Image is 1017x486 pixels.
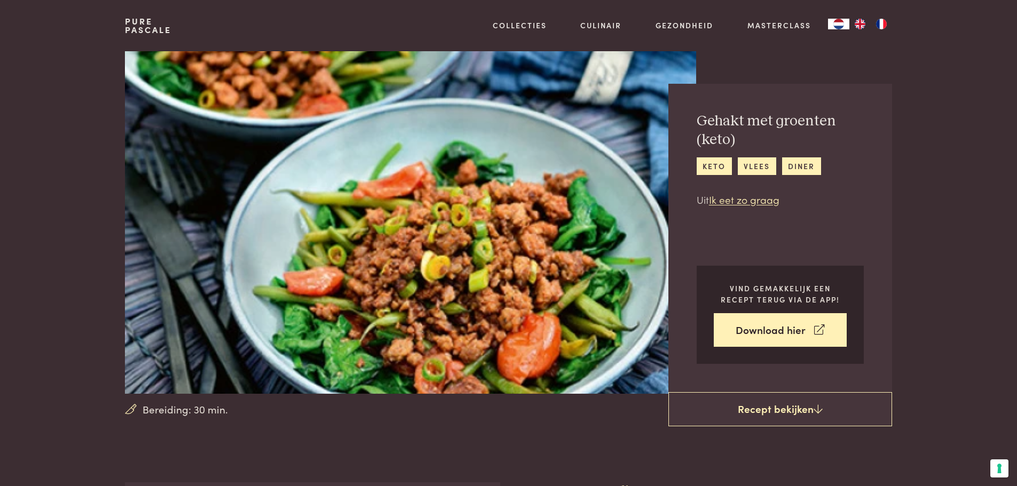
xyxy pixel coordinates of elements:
[493,20,547,31] a: Collecties
[828,19,849,29] a: NL
[849,19,871,29] a: EN
[714,283,847,305] p: Vind gemakkelijk een recept terug via de app!
[697,112,864,149] h2: Gehakt met groenten (keto)
[697,157,732,175] a: keto
[143,402,228,417] span: Bereiding: 30 min.
[714,313,847,347] a: Download hier
[580,20,621,31] a: Culinair
[697,192,864,208] p: Uit
[738,157,776,175] a: vlees
[828,19,849,29] div: Language
[782,157,821,175] a: diner
[747,20,811,31] a: Masterclass
[709,192,779,206] a: Ik eet zo graag
[125,17,171,34] a: PurePascale
[668,392,892,426] a: Recept bekijken
[828,19,892,29] aside: Language selected: Nederlands
[656,20,713,31] a: Gezondheid
[125,51,696,394] img: Gehakt met groenten (keto)
[871,19,892,29] a: FR
[990,459,1008,477] button: Uw voorkeuren voor toestemming voor trackingtechnologieën
[849,19,892,29] ul: Language list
